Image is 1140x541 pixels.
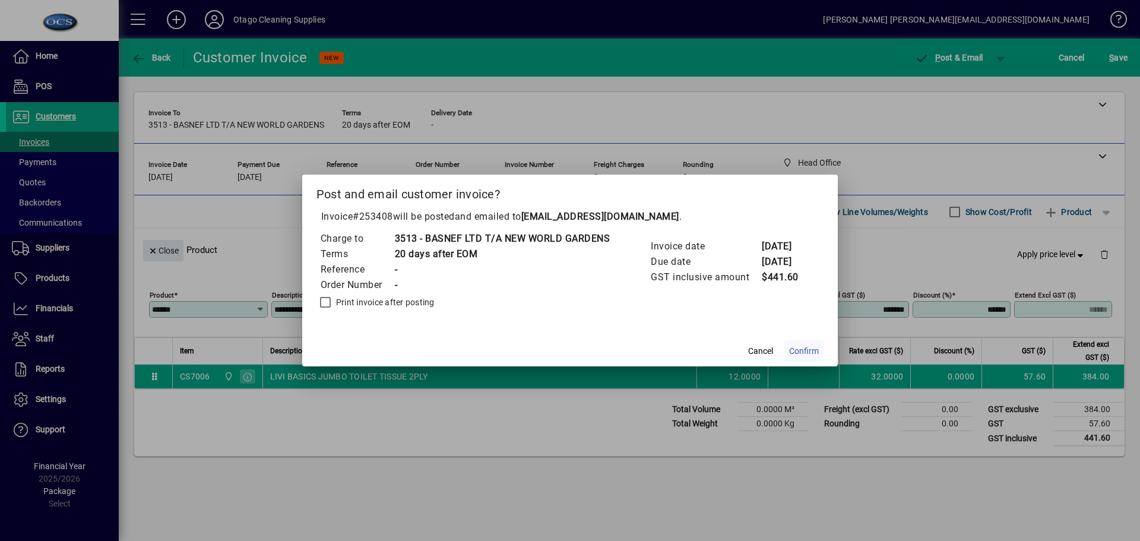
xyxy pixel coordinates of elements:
[394,262,610,277] td: -
[320,277,394,293] td: Order Number
[320,231,394,246] td: Charge to
[320,246,394,262] td: Terms
[761,254,809,270] td: [DATE]
[650,239,761,254] td: Invoice date
[316,210,824,224] p: Invoice will be posted .
[742,340,780,362] button: Cancel
[761,270,809,285] td: $441.60
[302,175,838,209] h2: Post and email customer invoice?
[521,211,679,222] b: [EMAIL_ADDRESS][DOMAIN_NAME]
[650,270,761,285] td: GST inclusive amount
[394,246,610,262] td: 20 days after EOM
[748,345,773,357] span: Cancel
[394,277,610,293] td: -
[784,340,824,362] button: Confirm
[334,296,435,308] label: Print invoice after posting
[761,239,809,254] td: [DATE]
[789,345,819,357] span: Confirm
[320,262,394,277] td: Reference
[650,254,761,270] td: Due date
[455,211,679,222] span: and emailed to
[353,211,393,222] span: #253408
[394,231,610,246] td: 3513 - BASNEF LTD T/A NEW WORLD GARDENS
